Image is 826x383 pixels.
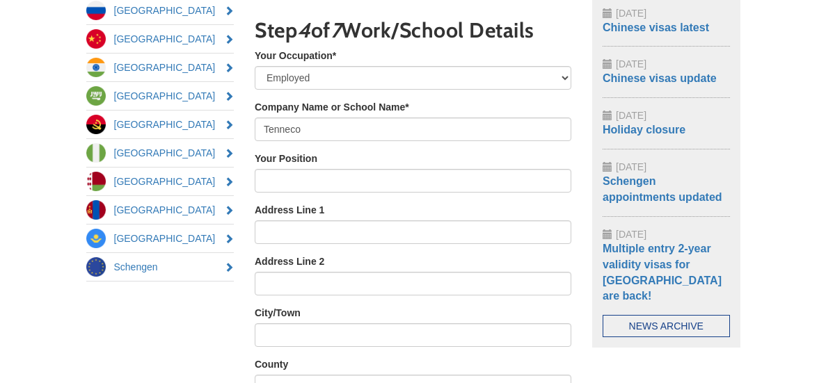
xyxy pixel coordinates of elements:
a: Schengen appointments updated [603,175,722,203]
span: This field is required. [333,50,336,61]
a: [GEOGRAPHIC_DATA] [86,111,235,138]
a: Multiple entry 2-year validity visas for [GEOGRAPHIC_DATA] are back! [603,243,722,302]
span: [DATE] [616,161,646,172]
a: Schengen [86,253,235,281]
label: Address Line 2 [255,254,324,268]
em: 4 [297,17,311,43]
span: [DATE] [616,110,646,121]
a: Holiday closure [603,124,685,136]
a: [GEOGRAPHIC_DATA] [86,25,235,53]
a: [GEOGRAPHIC_DATA] [86,196,235,224]
a: [GEOGRAPHIC_DATA] [86,139,235,167]
label: City/Town [255,306,301,320]
span: [DATE] [616,229,646,240]
label: Your Occupation [255,49,336,63]
span: This field is required. [405,101,408,113]
a: News Archive [603,315,730,337]
em: 7 [331,17,342,43]
a: [GEOGRAPHIC_DATA] [86,225,235,252]
a: Chinese visas update [603,72,717,84]
label: Address Line 1 [255,203,324,217]
a: [GEOGRAPHIC_DATA] [86,82,235,110]
span: Step of Work/School Details [255,17,534,43]
label: Your Position [255,152,317,165]
a: Chinese visas latest [603,22,709,33]
span: [DATE] [616,58,646,70]
span: [DATE] [616,8,646,19]
label: County [255,357,288,371]
a: [GEOGRAPHIC_DATA] [86,168,235,195]
a: [GEOGRAPHIC_DATA] [86,54,235,81]
label: Company Name or School Name [255,100,409,114]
